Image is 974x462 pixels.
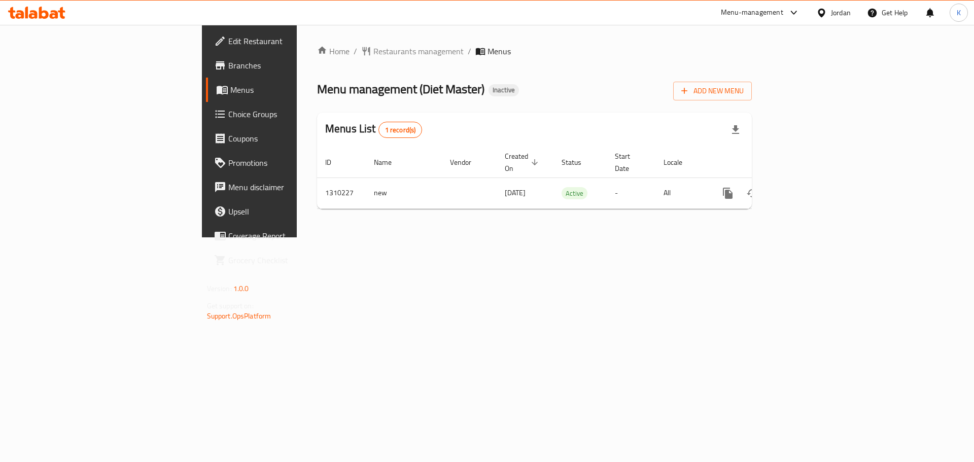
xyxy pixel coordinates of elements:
[607,177,655,208] td: -
[489,84,519,96] div: Inactive
[505,186,526,199] span: [DATE]
[562,187,587,199] div: Active
[615,150,643,174] span: Start Date
[562,156,595,168] span: Status
[228,59,357,72] span: Branches
[723,118,748,142] div: Export file
[708,147,821,178] th: Actions
[325,121,422,138] h2: Menus List
[206,126,365,151] a: Coupons
[206,53,365,78] a: Branches
[374,156,405,168] span: Name
[230,84,357,96] span: Menus
[450,156,484,168] span: Vendor
[562,188,587,199] span: Active
[681,85,744,97] span: Add New Menu
[228,230,357,242] span: Coverage Report
[366,177,442,208] td: new
[206,175,365,199] a: Menu disclaimer
[206,151,365,175] a: Promotions
[206,102,365,126] a: Choice Groups
[378,122,423,138] div: Total records count
[206,29,365,53] a: Edit Restaurant
[721,7,783,19] div: Menu-management
[228,132,357,145] span: Coupons
[228,254,357,266] span: Grocery Checklist
[361,45,464,57] a: Restaurants management
[228,108,357,120] span: Choice Groups
[228,205,357,218] span: Upsell
[207,299,254,312] span: Get support on:
[228,181,357,193] span: Menu disclaimer
[206,248,365,272] a: Grocery Checklist
[379,125,422,135] span: 1 record(s)
[206,78,365,102] a: Menus
[655,177,708,208] td: All
[233,282,249,295] span: 1.0.0
[228,35,357,47] span: Edit Restaurant
[957,7,961,18] span: K
[831,7,851,18] div: Jordan
[673,82,752,100] button: Add New Menu
[228,157,357,169] span: Promotions
[488,45,511,57] span: Menus
[740,181,764,205] button: Change Status
[325,156,344,168] span: ID
[664,156,695,168] span: Locale
[317,147,821,209] table: enhanced table
[317,78,484,100] span: Menu management ( Diet Master )
[317,45,752,57] nav: breadcrumb
[206,199,365,224] a: Upsell
[373,45,464,57] span: Restaurants management
[505,150,541,174] span: Created On
[207,282,232,295] span: Version:
[716,181,740,205] button: more
[489,86,519,94] span: Inactive
[468,45,471,57] li: /
[207,309,271,323] a: Support.OpsPlatform
[206,224,365,248] a: Coverage Report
